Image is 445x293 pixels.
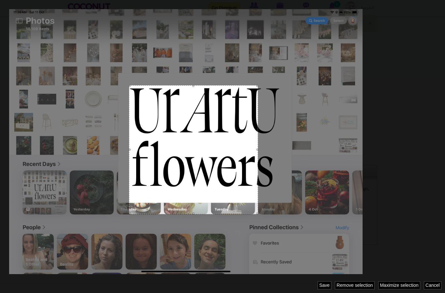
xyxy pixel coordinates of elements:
[378,281,420,289] a: Maximize selection
[7,7,302,20] p: UrArtU is an event flower and art studio founded by a passionate artist with a vision to make bea...
[424,281,441,289] a: Cancel
[335,281,375,289] a: Remove selection
[7,64,302,71] p: If you’re inspired by design, events, and the power of creativity to move people, UrArtU is the p...
[318,281,331,289] a: Save
[7,35,302,49] p: We’re always looking for creative, dedicated, and detail-oriented people who share our love for c...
